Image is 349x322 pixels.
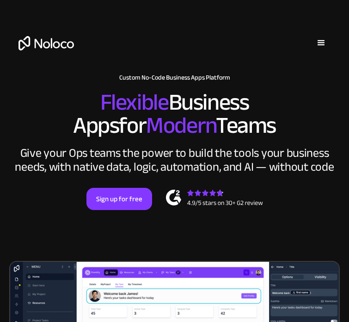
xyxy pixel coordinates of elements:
[13,146,337,174] div: Give your Ops teams the power to build the tools your business needs, with native data, logic, au...
[14,36,74,50] a: home
[307,29,335,57] div: menu
[86,188,152,210] a: Sign up for free
[9,91,340,137] h2: Business Apps for Teams
[100,80,169,124] span: Flexible
[146,104,216,147] span: Modern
